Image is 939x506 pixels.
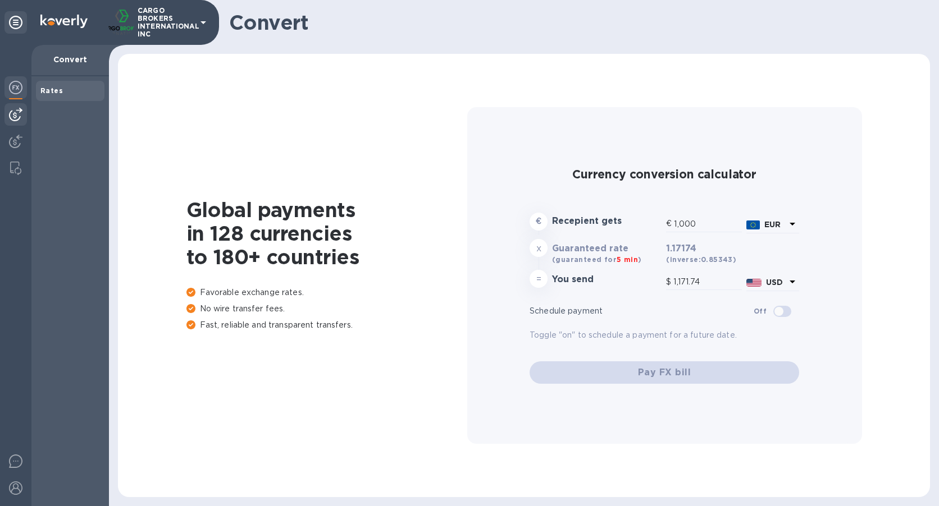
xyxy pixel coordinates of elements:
[666,255,736,264] b: (inverse: 0.85343 )
[138,7,194,38] p: CARGO BROKERS INTERNATIONAL INC
[552,255,641,264] b: (guaranteed for )
[666,243,799,254] h3: 1.17174
[229,11,921,34] h1: Convert
[530,167,799,181] h2: Currency conversion calculator
[674,215,742,232] input: Amount
[666,274,673,291] div: $
[186,303,467,315] p: No wire transfer fees.
[186,319,467,331] p: Fast, reliable and transparent transfers.
[536,217,541,226] strong: €
[746,279,762,287] img: USD
[530,329,799,341] p: Toggle "on" to schedule a payment for a future date.
[40,15,88,28] img: Logo
[766,278,783,287] b: USD
[9,81,22,94] img: Foreign exchange
[552,274,662,285] h3: You send
[40,54,100,65] p: Convert
[530,270,548,288] div: =
[552,216,662,227] h3: Recepient gets
[754,307,767,315] b: Off
[764,220,781,229] b: EUR
[552,243,662,254] h3: Guaranteed rate
[666,215,674,232] div: €
[4,11,27,34] div: Unpin categories
[530,305,754,317] p: Schedule payment
[40,86,63,95] b: Rates
[186,287,467,298] p: Favorable exchange rates.
[617,255,638,264] span: 5 min
[186,198,467,269] h1: Global payments in 128 currencies to 180+ countries
[673,274,742,291] input: Amount
[530,239,548,257] div: x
